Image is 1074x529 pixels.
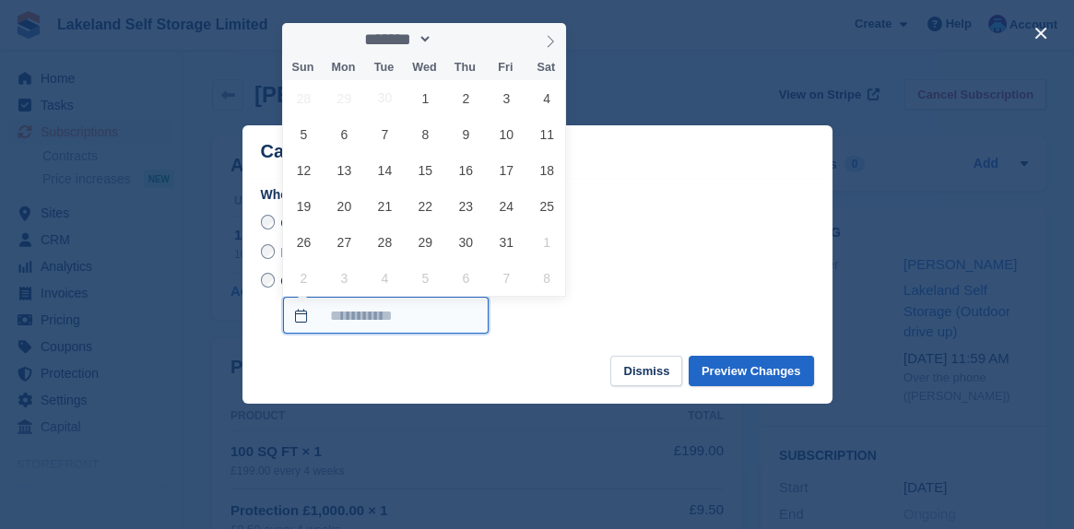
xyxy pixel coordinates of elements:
span: October 24, 2025 [489,188,525,224]
input: On a custom date [283,297,489,334]
span: October 7, 2025 [367,116,403,152]
span: Immediately [280,245,349,260]
span: Sat [525,62,566,74]
span: November 1, 2025 [529,224,565,260]
span: October 26, 2025 [286,224,322,260]
span: Cancel at end of term - [DATE] [280,216,455,230]
span: September 28, 2025 [286,80,322,116]
span: October 18, 2025 [529,152,565,188]
span: October 31, 2025 [489,224,525,260]
p: Cancel Subscription [261,141,439,162]
span: October 8, 2025 [407,116,443,152]
span: October 11, 2025 [529,116,565,152]
span: October 15, 2025 [407,152,443,188]
span: Fri [485,62,525,74]
span: October 23, 2025 [448,188,484,224]
span: October 10, 2025 [489,116,525,152]
span: October 4, 2025 [529,80,565,116]
span: Sun [282,62,323,74]
span: October 25, 2025 [529,188,565,224]
input: Cancel at end of term - [DATE] [261,215,276,229]
span: October 12, 2025 [286,152,322,188]
span: Tue [363,62,404,74]
span: October 30, 2025 [448,224,484,260]
span: October 1, 2025 [407,80,443,116]
label: When do you want to cancel the subscription? [261,185,814,205]
input: Year [432,29,490,49]
span: October 5, 2025 [286,116,322,152]
input: Immediately [261,244,276,259]
span: October 20, 2025 [326,188,362,224]
input: On a custom date [261,273,276,288]
span: October 9, 2025 [448,116,484,152]
span: October 21, 2025 [367,188,403,224]
span: November 7, 2025 [489,260,525,296]
span: October 22, 2025 [407,188,443,224]
span: November 5, 2025 [407,260,443,296]
button: Dismiss [610,356,682,386]
span: October 19, 2025 [286,188,322,224]
span: September 29, 2025 [326,80,362,116]
button: close [1026,18,1056,48]
span: October 3, 2025 [489,80,525,116]
span: September 30, 2025 [367,80,403,116]
span: November 3, 2025 [326,260,362,296]
span: Mon [323,62,363,74]
span: November 6, 2025 [448,260,484,296]
span: Thu [444,62,485,74]
span: October 14, 2025 [367,152,403,188]
span: October 2, 2025 [448,80,484,116]
span: October 16, 2025 [448,152,484,188]
span: October 28, 2025 [367,224,403,260]
span: Wed [404,62,444,74]
span: October 29, 2025 [407,224,443,260]
span: November 8, 2025 [529,260,565,296]
span: October 27, 2025 [326,224,362,260]
span: November 4, 2025 [367,260,403,296]
span: October 13, 2025 [326,152,362,188]
button: Preview Changes [689,356,814,386]
select: Month [359,29,433,49]
span: November 2, 2025 [286,260,322,296]
span: On a custom date [280,274,383,288]
span: October 6, 2025 [326,116,362,152]
span: October 17, 2025 [489,152,525,188]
